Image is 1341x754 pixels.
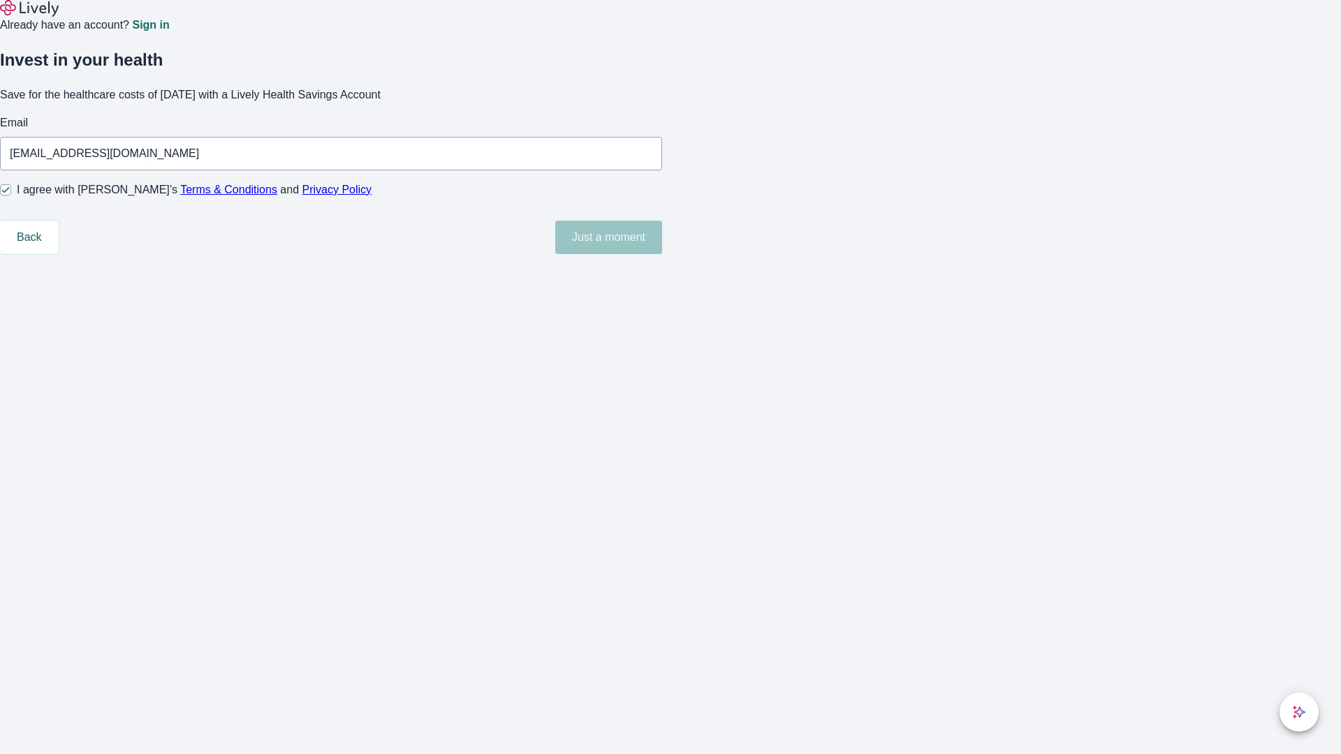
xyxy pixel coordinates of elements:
span: I agree with [PERSON_NAME]’s and [17,182,372,198]
a: Privacy Policy [302,184,372,195]
button: chat [1280,693,1319,732]
a: Sign in [132,20,169,31]
svg: Lively AI Assistant [1292,705,1306,719]
a: Terms & Conditions [180,184,277,195]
